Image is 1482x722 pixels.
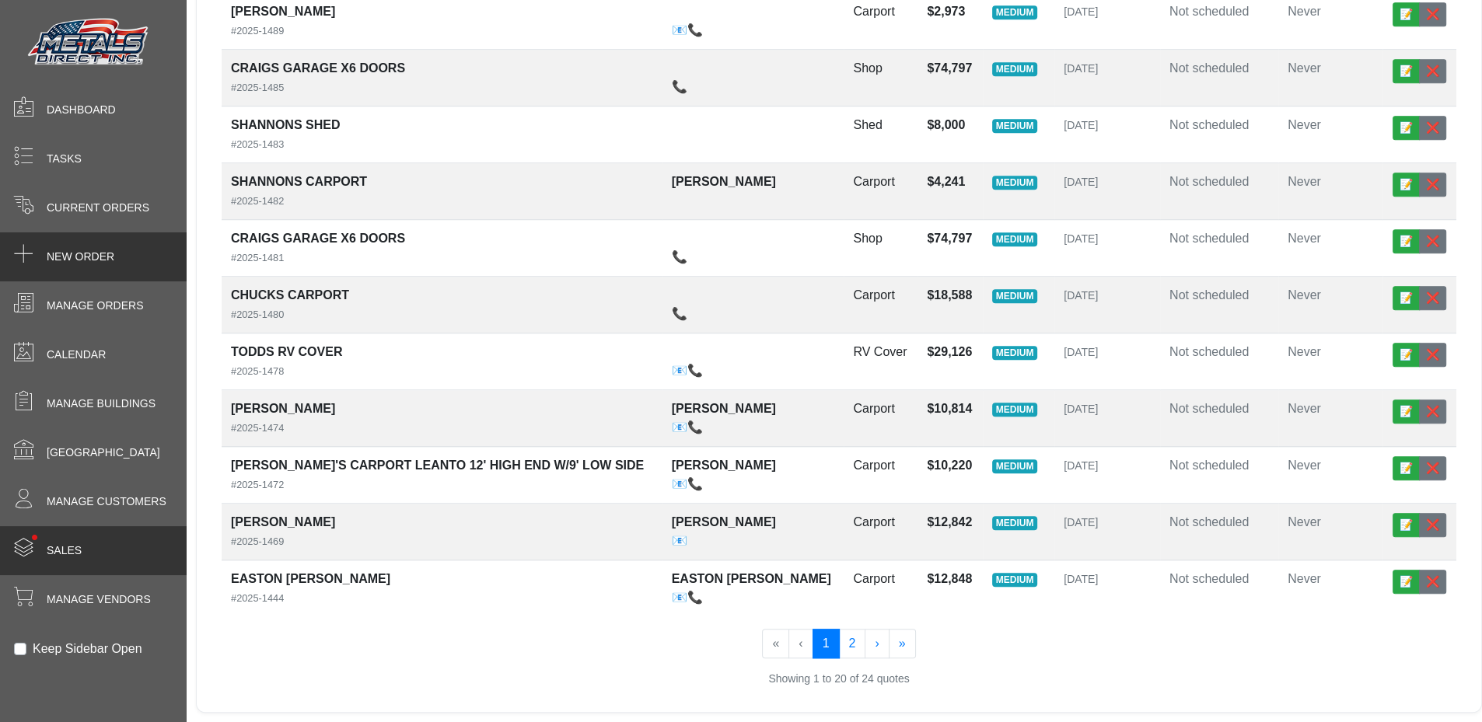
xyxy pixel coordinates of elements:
[1064,573,1098,585] span: [DATE]
[844,163,918,220] td: Carport
[1288,345,1321,358] span: Never
[1169,515,1249,528] span: Not scheduled
[1169,5,1249,18] span: Not scheduled
[1064,176,1098,188] span: [DATE]
[222,629,1456,658] ul: Pagination
[231,572,390,585] strong: EASTON [PERSON_NAME]
[231,252,284,263] small: #2025-1481
[672,402,776,415] strong: [PERSON_NAME]
[813,629,840,658] button: Go to page 1
[672,477,687,490] a: 📧
[992,573,1037,587] span: MEDIUM
[231,479,284,490] small: #2025-1472
[1393,59,1420,83] button: 📝
[1393,286,1420,310] button: 📝
[47,542,82,559] span: Sales
[1419,513,1446,537] button: ❌
[844,447,918,504] td: Carport
[672,591,687,604] a: 📧
[222,671,1456,687] div: Showing 1 to 20 of 24 quotes
[231,61,405,75] strong: CRAIGS GARAGE X6 DOORS
[1419,343,1446,367] button: ❌
[15,512,54,563] span: •
[992,5,1037,19] span: MEDIUM
[844,106,918,163] td: Shed
[47,200,149,216] span: Current Orders
[1393,570,1420,594] button: 📝
[1419,286,1446,310] button: ❌
[844,504,918,560] td: Carport
[865,629,889,658] button: Go to next page
[47,102,116,118] span: Dashboard
[1169,232,1249,245] span: Not scheduled
[1288,572,1321,585] span: Never
[672,364,687,377] a: 📧
[672,515,776,528] strong: [PERSON_NAME]
[1064,516,1098,528] span: [DATE]
[889,629,916,658] button: Go to last page
[844,220,918,277] td: Shop
[672,459,776,472] strong: [PERSON_NAME]
[231,138,284,150] small: #2025-1483
[1064,459,1098,472] span: [DATE]
[1419,59,1446,83] button: ❌
[992,62,1037,76] span: MEDIUM
[1393,2,1420,26] button: 📝
[47,591,151,608] span: Manage Vendors
[992,459,1037,473] span: MEDIUM
[231,365,284,377] small: #2025-1478
[687,364,703,377] a: 📞
[231,535,284,547] small: #2025-1469
[927,345,972,358] strong: $29,126
[1419,570,1446,594] button: ❌
[231,5,335,18] strong: [PERSON_NAME]
[47,396,156,412] span: Manage Buildings
[672,572,831,585] strong: EASTON [PERSON_NAME]
[844,50,918,106] td: Shop
[992,176,1037,190] span: MEDIUM
[231,459,644,472] strong: [PERSON_NAME]'S CARPORT LEANTO 12' HIGH END W/9' LOW SIDE
[47,249,114,265] span: New Order
[672,420,687,434] a: 📧
[927,232,972,245] strong: $74,797
[844,560,918,617] td: Carport
[1169,345,1249,358] span: Not scheduled
[231,232,405,245] strong: CRAIGS GARAGE X6 DOORS
[672,23,687,37] a: 📧
[992,119,1037,133] span: MEDIUM
[687,591,703,604] a: 📞
[839,629,866,658] button: Go to page 2
[1393,513,1420,537] button: 📝
[1393,116,1420,140] button: 📝
[687,420,703,434] a: 📞
[231,118,340,131] strong: SHANNONS SHED
[1169,288,1249,302] span: Not scheduled
[927,402,972,415] strong: $10,814
[33,640,142,658] label: Keep Sidebar Open
[47,347,106,363] span: Calendar
[927,5,965,18] strong: $2,973
[1064,5,1098,18] span: [DATE]
[1393,173,1420,197] button: 📝
[1419,229,1446,253] button: ❌
[672,307,687,320] a: 📞
[1393,399,1420,424] button: 📝
[992,516,1037,530] span: MEDIUM
[1064,403,1098,415] span: [DATE]
[927,118,965,131] strong: $8,000
[687,477,703,490] a: 📞
[1419,456,1446,480] button: ❌
[1419,399,1446,424] button: ❌
[47,151,82,167] span: Tasks
[992,403,1037,417] span: MEDIUM
[672,534,687,547] a: 📧
[687,23,703,37] a: 📞
[1064,62,1098,75] span: [DATE]
[1393,343,1420,367] button: 📝
[927,175,965,188] strong: $4,241
[1064,119,1098,131] span: [DATE]
[1169,175,1249,188] span: Not scheduled
[47,445,160,461] span: [GEOGRAPHIC_DATA]
[231,515,335,528] strong: [PERSON_NAME]
[231,345,342,358] strong: TODDS RV COVER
